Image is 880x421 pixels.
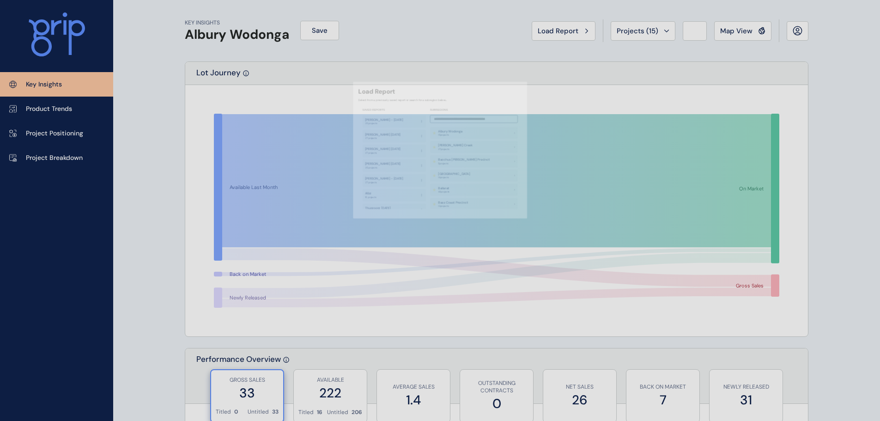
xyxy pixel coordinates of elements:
p: Lot Journey [196,67,241,85]
p: BACK ON MARKET [631,383,695,391]
p: 16 [317,409,322,416]
p: NET SALES [548,383,612,391]
label: 222 [298,384,362,402]
span: Projects ( 15 ) [617,26,658,36]
p: GROSS SALES [216,376,279,384]
p: Key Insights [26,80,62,89]
p: Titled [298,409,314,416]
label: 26 [548,391,612,409]
p: Project Positioning [26,129,83,138]
p: KEY INSIGHTS [185,19,289,27]
label: 7 [631,391,695,409]
label: 33 [216,384,279,402]
p: 206 [352,409,362,416]
p: Product Trends [26,104,72,114]
p: Titled [216,408,231,416]
p: 33 [272,408,279,416]
h1: Albury Wodonga [185,27,289,43]
p: OUTSTANDING CONTRACTS [465,379,528,395]
p: Untitled [327,409,348,416]
p: AVAILABLE [298,376,362,384]
p: Project Breakdown [26,153,83,163]
p: Untitled [248,408,269,416]
p: NEWLY RELEASED [714,383,778,391]
span: Save [312,26,328,35]
label: 1.4 [382,391,445,409]
p: AVERAGE SALES [382,383,445,391]
button: Save [300,21,339,40]
label: 0 [465,395,528,413]
button: Map View [714,21,771,41]
p: Performance Overview [196,354,281,403]
span: Map View [720,26,753,36]
label: 31 [714,391,778,409]
button: Load Report [532,21,595,41]
span: Load Report [538,26,578,36]
p: 0 [234,408,238,416]
button: Projects (15) [611,21,675,41]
